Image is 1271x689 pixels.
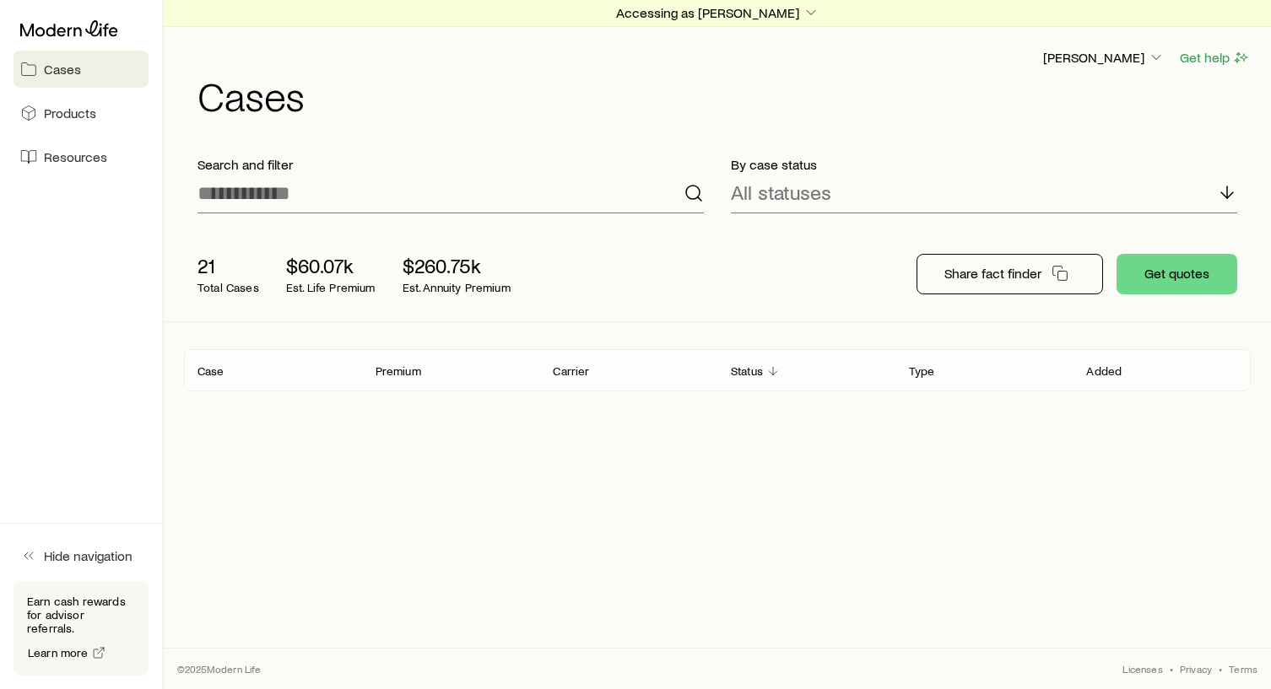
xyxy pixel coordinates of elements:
[184,349,1251,391] div: Client cases
[1229,662,1257,676] a: Terms
[197,281,259,294] p: Total Cases
[197,364,224,378] p: Case
[731,156,1237,173] p: By case status
[14,94,149,132] a: Products
[44,547,133,564] span: Hide navigation
[1042,48,1166,68] button: [PERSON_NAME]
[44,148,107,165] span: Resources
[14,537,149,574] button: Hide navigation
[197,75,1251,116] h1: Cases
[1043,49,1165,66] p: [PERSON_NAME]
[403,254,511,277] p: $260.75k
[1170,662,1173,676] span: •
[731,364,763,378] p: Status
[1179,48,1251,67] button: Get help
[1219,662,1222,676] span: •
[1180,662,1212,676] a: Privacy
[553,364,589,378] p: Carrier
[1117,254,1237,294] button: Get quotes
[286,281,376,294] p: Est. Life Premium
[14,581,149,676] div: Earn cash rewards for advisor referrals.Learn more
[286,254,376,277] p: $60.07k
[909,364,935,378] p: Type
[731,180,831,204] p: All statuses
[177,662,262,676] p: © 2025 Modern Life
[28,647,89,659] span: Learn more
[403,281,511,294] p: Est. Annuity Premium
[1086,364,1122,378] p: Added
[44,61,81,78] span: Cases
[616,4,819,21] p: Accessing as [PERSON_NAME]
[27,595,135,635] p: Earn cash rewards for advisor referrals.
[197,254,259,277] p: 21
[376,364,421,378] p: Premium
[917,254,1103,294] button: Share fact finder
[14,51,149,88] a: Cases
[1122,662,1162,676] a: Licenses
[44,105,96,121] span: Products
[944,265,1041,282] p: Share fact finder
[14,138,149,175] a: Resources
[197,156,704,173] p: Search and filter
